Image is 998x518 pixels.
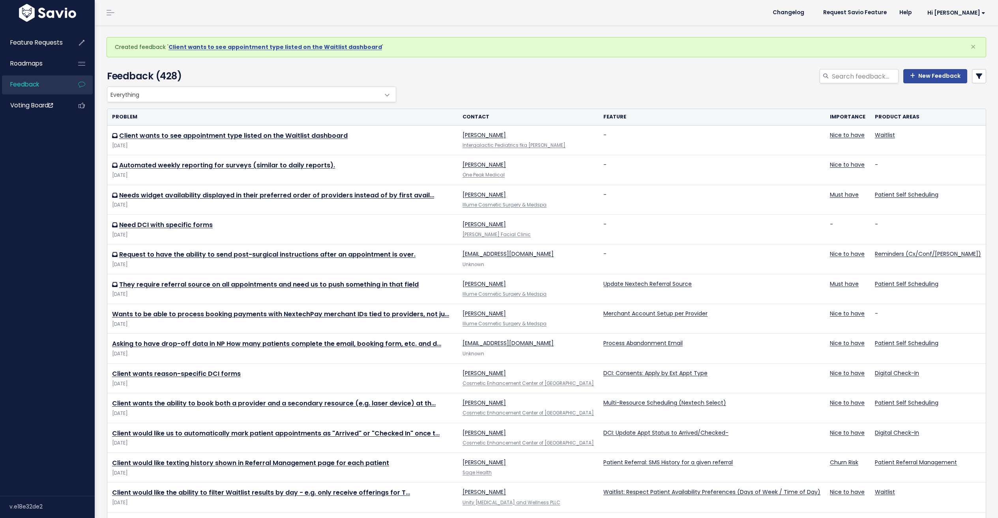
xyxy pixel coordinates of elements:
a: Patient Self Scheduling [875,280,938,288]
td: - [599,155,825,185]
a: Waitlist: Respect Patient Availability Preferences (Days of Week / Time of Day) [603,488,820,496]
a: Unity [MEDICAL_DATA] and Wellness PLLC [462,499,560,506]
a: Feedback [2,75,66,94]
span: Hi [PERSON_NAME] [927,10,985,16]
a: Nice to have [830,488,865,496]
span: Everything [107,86,396,102]
a: Digital Check-In [875,369,919,377]
a: Client wants reason-specific DCI forms [112,369,241,378]
input: Search feedback... [831,69,899,83]
a: Hi [PERSON_NAME] [918,7,992,19]
a: Request Savio Feature [817,7,893,19]
a: Waitlist [875,131,895,139]
div: [DATE] [112,142,453,150]
a: [PERSON_NAME] [462,220,506,228]
div: [DATE] [112,231,453,239]
a: Cosmetic Enhancement Center of [GEOGRAPHIC_DATA] [462,380,594,387]
span: × [970,40,976,53]
a: Client would like the ability to filter Waitlist results by day - e.g. only receive offerings for T… [112,488,410,497]
a: Nice to have [830,429,865,437]
a: Roadmaps [2,54,66,73]
span: Feature Requests [10,38,63,47]
td: - [870,304,986,334]
div: [DATE] [112,290,453,298]
a: Patient Self Scheduling [875,399,938,407]
td: - [599,125,825,155]
a: [PERSON_NAME] [462,399,506,407]
a: Multi-Resource Scheduling (Nextech Select) [603,399,726,407]
td: - [599,244,825,274]
th: Contact [458,109,599,125]
a: [PERSON_NAME] [462,161,506,169]
span: Changelog [773,10,804,15]
a: Patient Self Scheduling [875,339,938,347]
a: Nice to have [830,161,865,169]
div: [DATE] [112,350,453,358]
a: Illume Cosmetic Surgery & Medspa [462,321,547,327]
span: Unknown [462,351,484,357]
a: Request to have the ability to send post-surgical instructions after an appointment is over. [119,250,416,259]
div: [DATE] [112,469,453,477]
a: Nice to have [830,310,865,317]
a: Client would like us to automatically mark patient appointments as "Arrived" or "Checked In" once t… [112,429,440,438]
div: [DATE] [112,261,453,269]
a: Client wants to see appointment type listed on the Waitlist dashboard [119,131,348,140]
a: Process Abandonment Email [603,339,683,347]
a: Digital Check-In [875,429,919,437]
span: Unknown [462,261,484,268]
th: Product Areas [870,109,986,125]
th: Problem [107,109,458,125]
a: [PERSON_NAME] [462,280,506,288]
a: Merchant Account Setup per Provider [603,310,708,317]
a: Nice to have [830,399,865,407]
a: DCI: Update Appt Status to Arrived/Checked- [603,429,728,437]
a: Patient Referral: SMS History for a given referral [603,458,733,466]
a: Nice to have [830,369,865,377]
a: DCI: Consents: Apply by Ext Appt Type [603,369,708,377]
a: [PERSON_NAME] Facial Clinic [462,231,531,238]
a: [PERSON_NAME] [462,131,506,139]
a: Sage Health [462,469,492,476]
div: [DATE] [112,409,453,418]
a: Update Nextech Referral Source [603,280,692,288]
div: [DATE] [112,499,453,507]
a: Need DCI with specific forms [119,220,213,229]
a: [PERSON_NAME] [462,488,506,496]
td: - [870,214,986,244]
th: Importance [825,109,870,125]
a: Cosmetic Enhancement Center of [GEOGRAPHIC_DATA] [462,410,594,416]
div: [DATE] [112,201,453,209]
a: [EMAIL_ADDRESS][DOMAIN_NAME] [462,250,554,258]
a: Nice to have [830,131,865,139]
div: v.e18e32de2 [9,496,95,517]
a: They require referral source on all appointments and need us to push something in that field [119,280,419,289]
a: Client wants the ability to book both a provider and a secondary resource (e.g. laser device) at th… [112,399,436,408]
div: [DATE] [112,380,453,388]
td: - [599,214,825,244]
a: Patient Referral Management [875,458,957,466]
a: Cosmetic Enhancement Center of [GEOGRAPHIC_DATA] [462,440,594,446]
div: [DATE] [112,171,453,180]
a: Client would like texting history shown in Referral Management page for each patient [112,458,389,467]
a: Client wants to see appointment type listed on the Waitlist dashboard [169,43,382,51]
div: [DATE] [112,320,453,328]
div: Created feedback ' ' [107,37,986,57]
a: Must have [830,280,859,288]
a: [PERSON_NAME] [462,191,506,199]
a: [EMAIL_ADDRESS][DOMAIN_NAME] [462,339,554,347]
a: Illume Cosmetic Surgery & Medspa [462,291,547,297]
a: One Peak Medical [462,172,505,178]
a: Patient Self Scheduling [875,191,938,199]
a: Wants to be able to process booking payments with NextechPay merchant IDs tied to providers, not ju… [112,310,449,319]
a: Must have [830,191,859,199]
a: Help [893,7,918,19]
a: Illume Cosmetic Surgery & Medspa [462,202,547,208]
span: Roadmaps [10,59,43,68]
th: Feature [599,109,825,125]
a: [PERSON_NAME] [462,458,506,466]
td: - [599,185,825,214]
a: Reminders (Cx/Conf/[PERSON_NAME]) [875,250,981,258]
span: Voting Board [10,101,53,109]
a: Nice to have [830,339,865,347]
h4: Feedback (428) [107,69,392,83]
